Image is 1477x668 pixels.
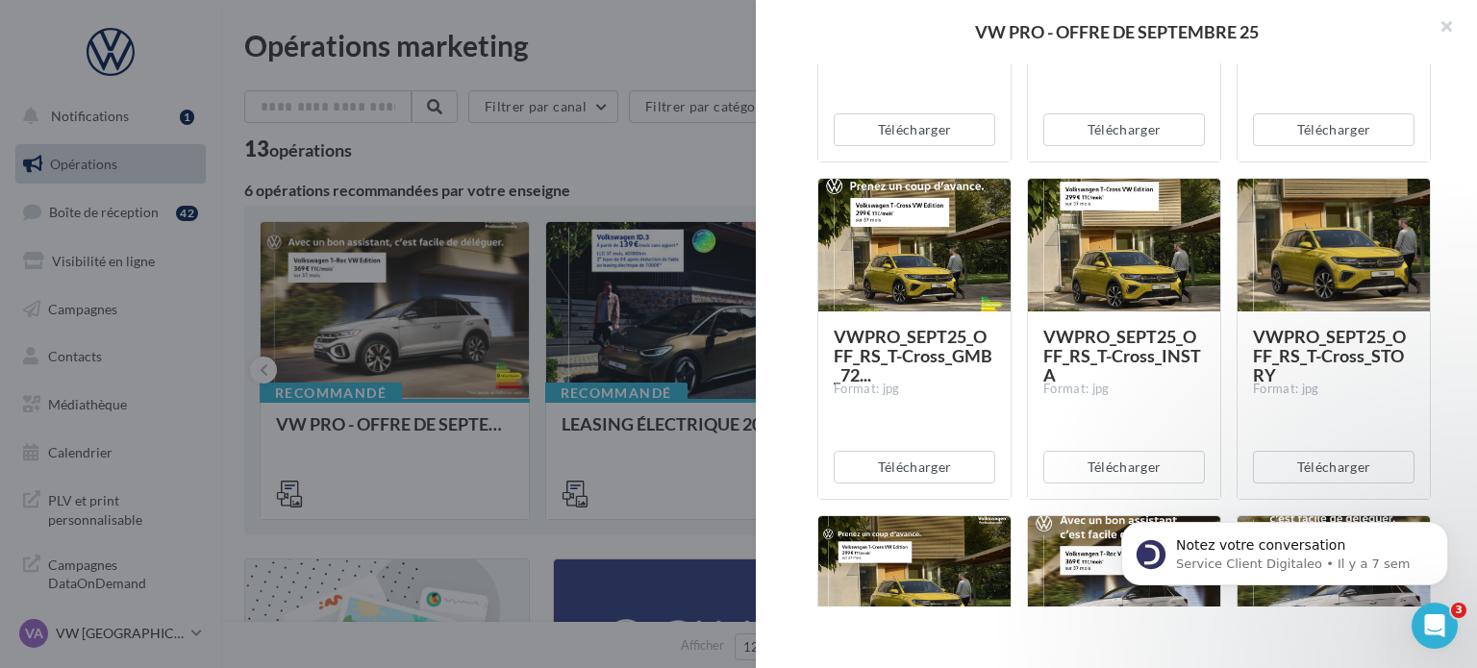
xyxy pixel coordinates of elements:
span: VWPRO_SEPT25_OFF_RS_T-Cross_GMB_72... [834,326,992,385]
span: VWPRO_SEPT25_OFF_RS_T-Cross_INSTA [1043,326,1201,385]
button: Télécharger [1253,113,1414,146]
span: 3 [1451,603,1466,618]
div: Format: jpg [1253,381,1414,398]
iframe: Intercom live chat [1412,603,1458,649]
div: VW PRO - OFFRE DE SEPTEMBRE 25 [787,23,1446,40]
div: Format: jpg [834,381,995,398]
div: Format: jpg [1043,381,1205,398]
button: Télécharger [1253,451,1414,483]
button: Télécharger [834,113,995,146]
button: Télécharger [834,451,995,483]
button: Télécharger [1043,113,1205,146]
span: VWPRO_SEPT25_OFF_RS_T-Cross_STORY [1253,326,1406,385]
button: Télécharger [1043,451,1205,483]
iframe: Intercom notifications message [1092,482,1477,616]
